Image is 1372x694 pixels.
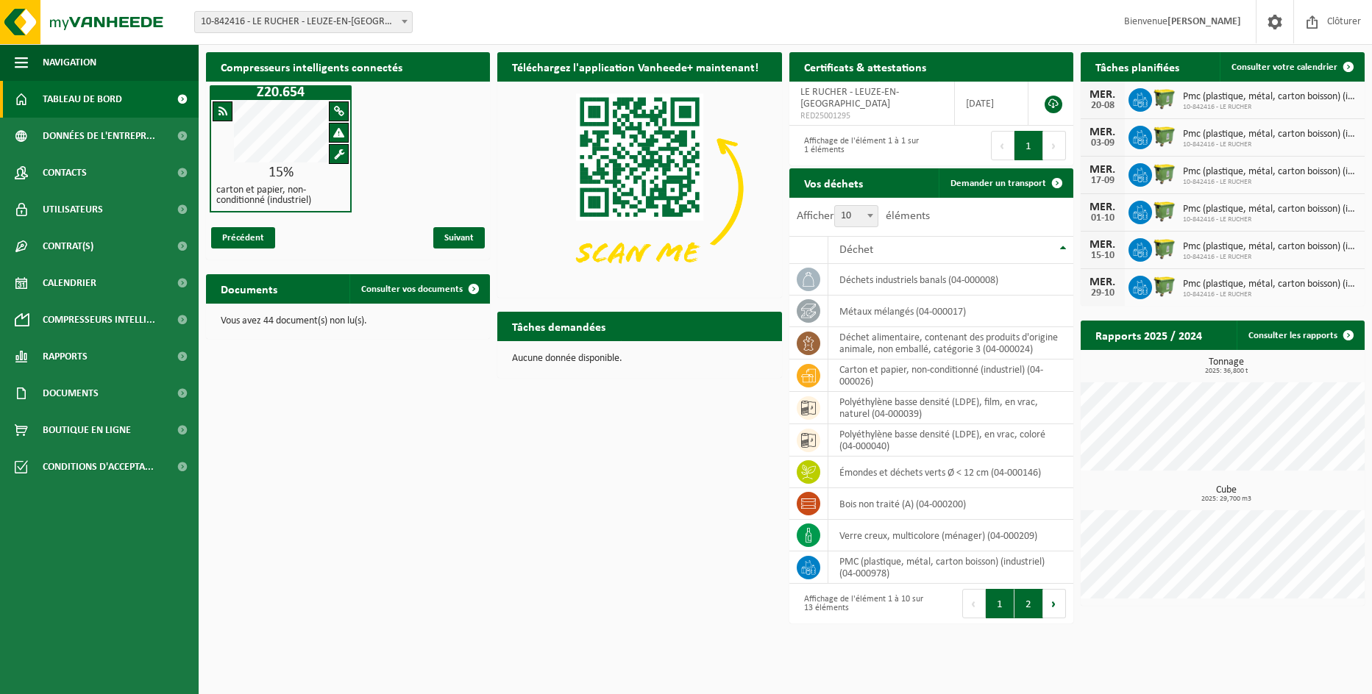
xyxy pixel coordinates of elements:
[834,205,878,227] span: 10
[497,52,773,81] h2: Téléchargez l'application Vanheede+ maintenant!
[1231,62,1337,72] span: Consulter votre calendrier
[43,228,93,265] span: Contrat(s)
[1081,321,1217,349] h2: Rapports 2025 / 2024
[1088,368,1365,375] span: 2025: 36,800 t
[839,244,873,256] span: Déchet
[1183,140,1357,149] span: 10-842416 - LE RUCHER
[789,168,878,197] h2: Vos déchets
[800,110,943,122] span: RED25001295
[962,589,986,618] button: Previous
[1183,290,1357,299] span: 10-842416 - LE RUCHER
[828,327,1073,359] td: déchet alimentaire, contenant des produits d'origine animale, non emballé, catégorie 3 (04-000024)
[1152,273,1177,298] img: WB-1100-HPE-GN-50
[211,227,275,248] span: Précédent
[828,392,1073,424] td: polyéthylène basse densité (LDPE), film, en vrac, naturel (04-000039)
[433,227,485,248] span: Suivant
[1088,239,1117,251] div: MER.
[43,118,155,154] span: Données de l'entrepr...
[1088,288,1117,298] div: 29-10
[1220,52,1363,82] a: Consulter votre calendrier
[512,354,767,364] p: Aucune donnée disponible.
[828,457,1073,488] td: émondes et déchets verts Ø < 12 cm (04-000146)
[43,81,122,118] span: Tableau de bord
[361,285,463,294] span: Consulter vos documents
[1183,103,1357,112] span: 10-842416 - LE RUCHER
[950,179,1046,188] span: Demander un transport
[986,589,1014,618] button: 1
[43,191,103,228] span: Utilisateurs
[1014,131,1043,160] button: 1
[1043,589,1066,618] button: Next
[1088,101,1117,111] div: 20-08
[1152,198,1177,223] img: WB-1100-HPE-GN-50
[828,520,1073,551] td: verre creux, multicolore (ménager) (04-000209)
[828,264,1073,296] td: déchets industriels banals (04-000008)
[1152,124,1177,149] img: WB-1100-HPE-GN-50
[1088,176,1117,186] div: 17-09
[1183,129,1357,140] span: Pmc (plastique, métal, carton boisson) (industriel)
[194,11,413,33] span: 10-842416 - LE RUCHER - LEUZE-EN-HAINAUT
[797,210,930,222] label: Afficher éléments
[43,154,87,191] span: Contacts
[1183,178,1357,187] span: 10-842416 - LE RUCHER
[828,359,1073,392] td: carton et papier, non-conditionné (industriel) (04-000026)
[43,301,155,338] span: Compresseurs intelli...
[1183,253,1357,262] span: 10-842416 - LE RUCHER
[43,448,154,485] span: Conditions d'accepta...
[43,338,88,375] span: Rapports
[828,424,1073,457] td: polyéthylène basse densité (LDPE), en vrac, coloré (04-000040)
[43,412,131,448] span: Boutique en ligne
[1152,86,1177,111] img: WB-1100-HPE-GN-50
[497,312,620,340] h2: Tâches demandées
[206,274,292,303] h2: Documents
[1183,166,1357,178] span: Pmc (plastique, métal, carton boisson) (industriel)
[43,265,96,301] span: Calendrier
[991,131,1014,160] button: Previous
[1088,138,1117,149] div: 03-09
[939,168,1072,198] a: Demander un transport
[1088,201,1117,213] div: MER.
[1043,131,1066,160] button: Next
[835,206,878,226] span: 10
[211,165,350,180] div: 15%
[1088,126,1117,138] div: MER.
[828,296,1073,327] td: métaux mélangés (04-000017)
[797,587,924,620] div: Affichage de l'élément 1 à 10 sur 13 éléments
[1152,236,1177,261] img: WB-1100-HPE-GN-50
[195,12,412,32] span: 10-842416 - LE RUCHER - LEUZE-EN-HAINAUT
[1088,485,1365,503] h3: Cube
[797,129,924,162] div: Affichage de l'élément 1 à 1 sur 1 éléments
[1088,357,1365,375] h3: Tonnage
[1014,589,1043,618] button: 2
[1183,279,1357,290] span: Pmc (plastique, métal, carton boisson) (industriel)
[1183,215,1357,224] span: 10-842416 - LE RUCHER
[1081,52,1194,81] h2: Tâches planifiées
[1183,204,1357,215] span: Pmc (plastique, métal, carton boisson) (industriel)
[1088,164,1117,176] div: MER.
[221,316,475,326] p: Vous avez 44 document(s) non lu(s).
[349,274,488,304] a: Consulter vos documents
[789,52,941,81] h2: Certificats & attestations
[1088,89,1117,101] div: MER.
[1183,241,1357,253] span: Pmc (plastique, métal, carton boisson) (industriel)
[1088,496,1365,503] span: 2025: 29,700 m3
[1183,91,1357,103] span: Pmc (plastique, métal, carton boisson) (industriel)
[1088,213,1117,223] div: 01-10
[1167,16,1241,27] strong: [PERSON_NAME]
[955,82,1028,126] td: [DATE]
[800,87,899,110] span: LE RUCHER - LEUZE-EN-[GEOGRAPHIC_DATA]
[216,185,345,206] h4: carton et papier, non-conditionné (industriel)
[1152,161,1177,186] img: WB-1100-HPE-GN-50
[828,551,1073,584] td: PMC (plastique, métal, carton boisson) (industriel) (04-000978)
[206,52,490,81] h2: Compresseurs intelligents connectés
[497,82,781,295] img: Download de VHEPlus App
[1088,276,1117,288] div: MER.
[43,44,96,81] span: Navigation
[213,85,348,100] h1: Z20.654
[1237,321,1363,350] a: Consulter les rapports
[1088,251,1117,261] div: 15-10
[828,488,1073,520] td: bois non traité (A) (04-000200)
[43,375,99,412] span: Documents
